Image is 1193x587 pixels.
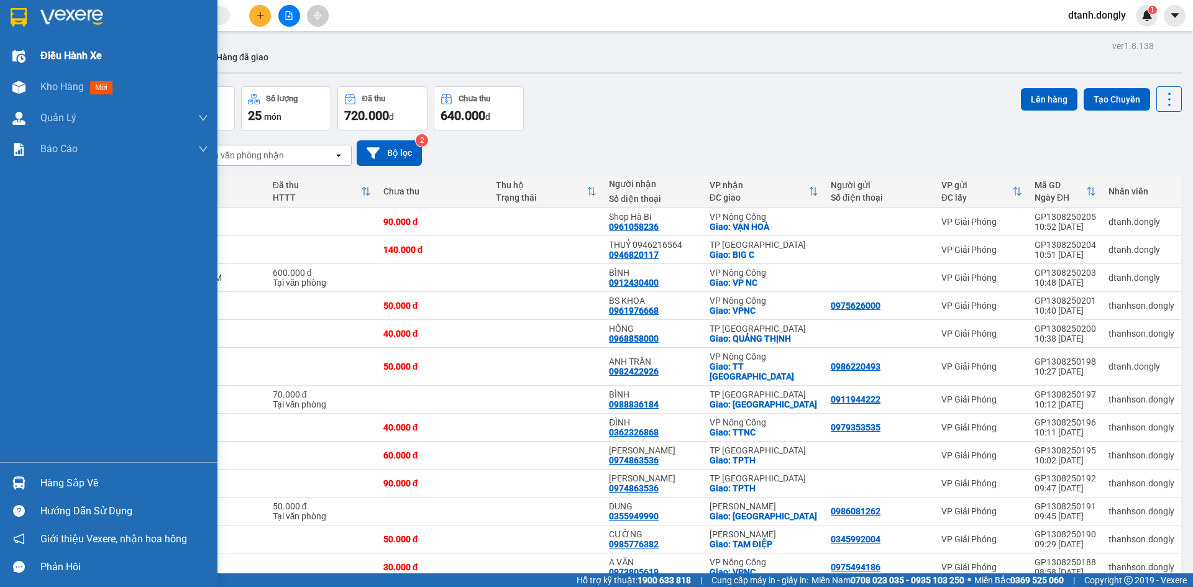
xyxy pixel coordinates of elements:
div: VP Giải Phóng [941,273,1022,283]
strong: 1900 633 818 [638,575,691,585]
div: Người nhận [609,179,697,189]
button: aim [307,5,329,27]
div: 0362326868 [609,427,659,437]
button: plus [249,5,271,27]
button: file-add [278,5,300,27]
div: VP Giải Phóng [941,562,1022,572]
div: 10:40 [DATE] [1035,306,1096,316]
span: SĐT XE 0867 585 938 [32,53,99,80]
span: Giới thiệu Vexere, nhận hoa hồng [40,531,187,547]
span: Miền Nam [811,573,964,587]
div: ĐC lấy [941,193,1012,202]
div: Giao: TT NC [710,362,818,381]
button: Tạo Chuyến [1084,88,1150,111]
div: DUNG [609,501,697,511]
div: Giao: TTNC [710,427,818,437]
div: THUỶ 0946216564 [609,240,697,250]
div: Giao: CHỢ LĂNG [710,399,818,409]
div: Số điện thoại [831,193,929,202]
div: KHÁNH NGÂN [609,473,697,483]
div: VP Nông Cống [710,352,818,362]
div: Giao: VPNC [710,567,818,577]
div: 0946820117 [609,250,659,260]
div: TP [GEOGRAPHIC_DATA] [710,389,818,399]
div: Tại văn phòng [273,278,371,288]
span: | [700,573,702,587]
img: logo [6,43,25,86]
svg: open [334,150,344,160]
div: thanhson.dongly [1108,329,1174,339]
span: 640.000 [441,108,485,123]
div: GP1308250201 [1035,296,1096,306]
div: VP Giải Phóng [941,329,1022,339]
div: BÌNH [609,268,697,278]
div: VP Giải Phóng [941,301,1022,311]
span: Hỗ trợ kỹ thuật: [577,573,691,587]
div: thanhson.dongly [1108,506,1174,516]
div: VP nhận [710,180,808,190]
span: notification [13,533,25,545]
span: 1 [1150,6,1154,14]
span: Quản Lý [40,110,76,125]
div: 90.000 đ [383,217,484,227]
div: 70.000 đ [273,389,371,399]
div: 10:11 [DATE] [1035,427,1096,437]
div: TP [GEOGRAPHIC_DATA] [710,324,818,334]
div: 10:52 [DATE] [1035,222,1096,232]
img: warehouse-icon [12,50,25,63]
div: Mã GD [1035,180,1086,190]
div: dtanh.dongly [1108,273,1174,283]
div: VP Giải Phóng [941,506,1022,516]
div: VP Nông Cống [710,212,818,222]
div: 30.000 đ [383,562,484,572]
div: 0961058236 [609,222,659,232]
div: GP1308250188 [1035,557,1096,567]
div: Đã thu [273,180,361,190]
th: Toggle SortBy [1028,175,1102,208]
span: món [264,112,281,122]
span: file-add [285,11,293,20]
div: Người gửi [831,180,929,190]
img: warehouse-icon [12,476,25,489]
button: Hàng đã giao [206,42,278,72]
span: down [198,113,208,123]
span: Kho hàng [40,81,84,93]
div: VP Nông Cống [710,557,818,567]
strong: CHUYỂN PHÁT NHANH ĐÔNG LÝ [27,10,105,50]
div: VP Nông Cống [710,296,818,306]
div: VP Nông Cống [710,268,818,278]
div: GP1308250196 [1035,417,1096,427]
div: thanhson.dongly [1108,478,1174,488]
strong: PHIẾU BIÊN NHẬN [32,82,99,109]
div: Tại văn phòng [273,399,371,409]
span: down [198,144,208,154]
div: 08:58 [DATE] [1035,567,1096,577]
strong: 0708 023 035 - 0935 103 250 [851,575,964,585]
span: | [1073,573,1075,587]
div: 0975494186 [831,562,880,572]
div: 09:45 [DATE] [1035,511,1096,521]
div: Hướng dẫn sử dụng [40,502,208,521]
span: plus [256,11,265,20]
span: GP1308250205 [106,64,180,77]
div: GP1308250192 [1035,473,1096,483]
div: VP Giải Phóng [941,450,1022,460]
span: copyright [1124,576,1133,585]
div: [PERSON_NAME] [710,501,818,511]
span: caret-down [1169,10,1181,21]
div: 0961976668 [609,306,659,316]
div: GP1308250190 [1035,529,1096,539]
div: KHÁNH NGÂN [609,445,697,455]
div: BÌNH [609,389,697,399]
div: Giao: TPTH [710,483,818,493]
th: Toggle SortBy [935,175,1028,208]
div: Giao: TAM ĐIỆP [710,539,818,549]
div: 0345992004 [831,534,880,544]
th: Toggle SortBy [490,175,603,208]
span: Điều hành xe [40,48,102,63]
div: Giao: BIG C [710,250,818,260]
sup: 1 [1148,6,1157,14]
div: thanhson.dongly [1108,562,1174,572]
div: VP Nông Cống [710,417,818,427]
div: GP1308250204 [1035,240,1096,250]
